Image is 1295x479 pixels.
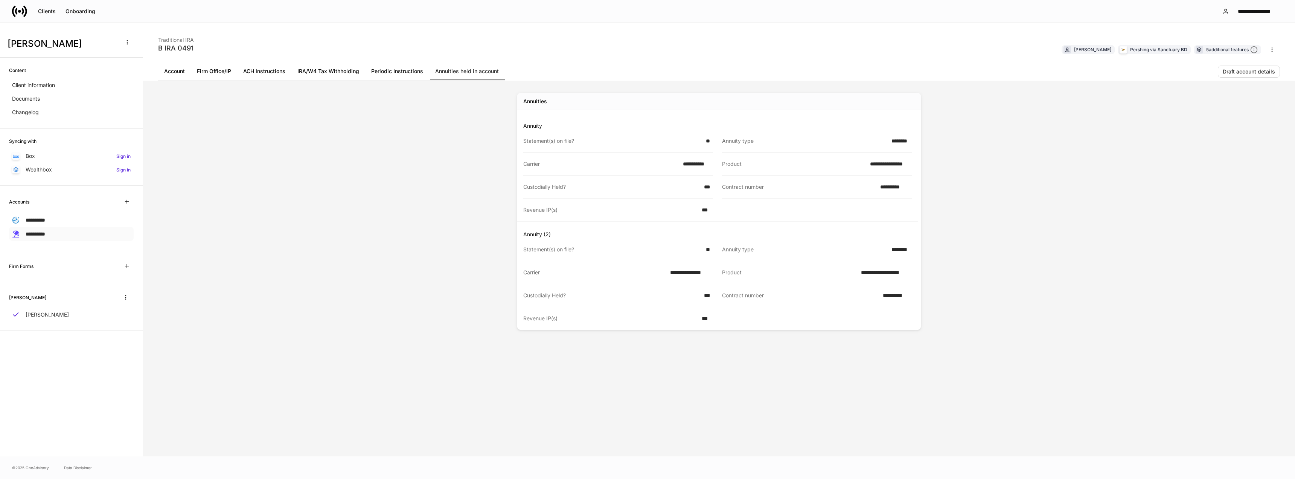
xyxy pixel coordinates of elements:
[722,183,876,191] div: Contract number
[33,5,61,17] button: Clients
[9,163,134,176] a: WealthboxSign in
[523,183,699,191] div: Custodially Held?
[38,9,56,14] div: Clients
[9,263,34,270] h6: Firm Forms
[158,32,194,44] div: Traditional IRA
[26,311,69,318] p: [PERSON_NAME]
[26,152,35,160] p: Box
[523,231,918,238] p: Annuity (2)
[722,246,887,253] div: Annuity type
[9,138,37,145] h6: Syncing with
[722,160,865,168] div: Product
[523,137,701,145] div: Statement(s) on file?
[291,62,365,80] a: IRA/W4 Tax Withholding
[12,95,40,103] p: Documents
[1206,46,1258,54] div: 5 additional features
[13,155,19,158] img: oYqM9ojoZLfzCHUefNbBcWHcyDPbQKagtYciMC8pFl3iZXy3dU33Uwy+706y+0q2uJ1ghNQf2OIHrSh50tUd9HaB5oMc62p0G...
[1130,46,1187,53] div: Pershing via Sanctuary BD
[9,67,26,74] h6: Content
[12,81,55,89] p: Client information
[9,308,134,321] a: [PERSON_NAME]
[66,9,95,14] div: Onboarding
[158,62,191,80] a: Account
[9,294,46,301] h6: [PERSON_NAME]
[722,292,878,300] div: Contract number
[9,92,134,106] a: Documents
[26,166,52,173] p: Wealthbox
[237,62,291,80] a: ACH Instructions
[12,109,39,116] p: Changelog
[523,315,697,322] div: Revenue IP(s)
[722,269,856,276] div: Product
[523,160,678,168] div: Carrier
[8,38,116,50] h3: [PERSON_NAME]
[1218,66,1280,78] button: Draft account details
[64,465,92,471] a: Data Disclaimer
[9,106,134,119] a: Changelog
[523,246,701,253] div: Statement(s) on file?
[523,206,697,214] div: Revenue IP(s)
[116,153,131,160] h6: Sign in
[429,62,505,80] a: Annuities held in account
[9,78,134,92] a: Client information
[12,465,49,471] span: © 2025 OneAdvisory
[1074,46,1111,53] div: [PERSON_NAME]
[1223,69,1275,74] div: Draft account details
[523,98,547,105] div: Annuities
[523,122,918,130] p: Annuity
[116,166,131,173] h6: Sign in
[9,198,29,205] h6: Accounts
[523,292,699,299] div: Custodially Held?
[9,149,134,163] a: BoxSign in
[191,62,237,80] a: Firm Office/IP
[523,269,666,276] div: Carrier
[158,44,194,53] div: B IRA 0491
[365,62,429,80] a: Periodic Instructions
[722,137,887,145] div: Annuity type
[61,5,100,17] button: Onboarding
